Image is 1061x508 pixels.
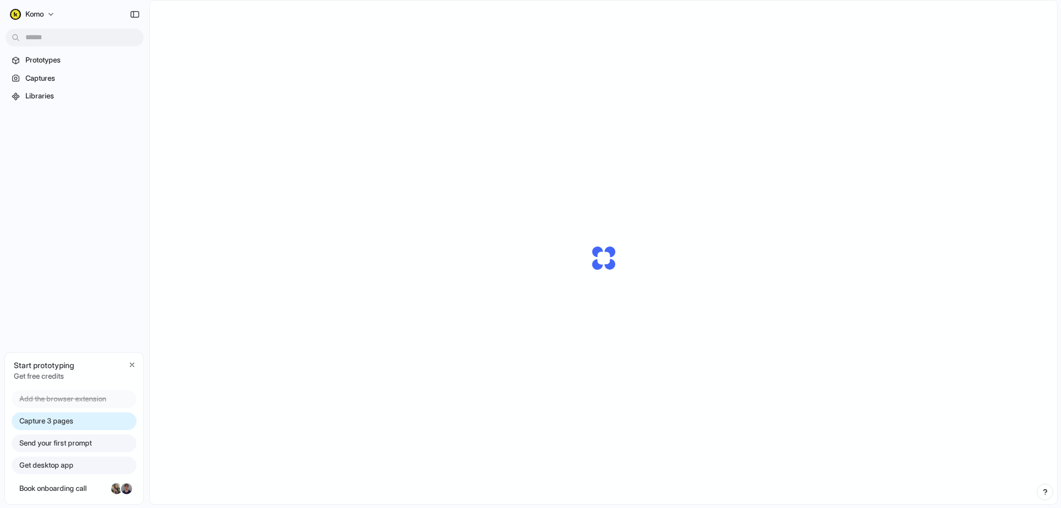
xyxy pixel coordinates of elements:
[25,55,139,66] span: Prototypes
[25,91,139,102] span: Libraries
[19,460,73,471] span: Get desktop app
[19,416,73,427] span: Capture 3 pages
[19,483,107,494] span: Book onboarding call
[6,70,144,87] a: Captures
[14,359,74,371] span: Start prototyping
[120,482,133,495] div: Christian Iacullo
[12,480,136,497] a: Book onboarding call
[19,438,92,449] span: Send your first prompt
[14,371,74,382] span: Get free credits
[110,482,123,495] div: Nicole Kubica
[6,52,144,69] a: Prototypes
[25,73,139,84] span: Captures
[25,9,44,20] span: komo
[6,6,61,23] button: komo
[12,457,136,474] a: Get desktop app
[6,88,144,104] a: Libraries
[19,394,106,405] span: Add the browser extension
